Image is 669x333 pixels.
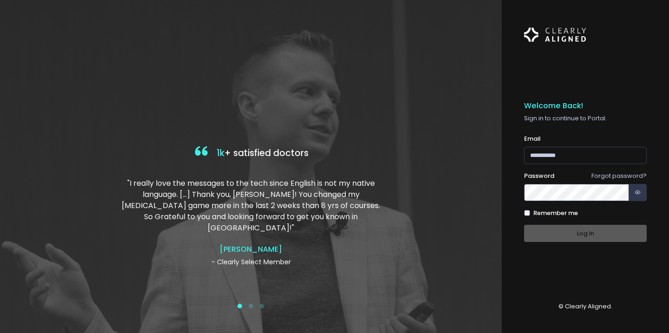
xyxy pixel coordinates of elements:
[120,178,382,234] p: "I really love the messages to the tech since English is not my native language. […] Thank you, [...
[524,171,554,181] label: Password
[524,302,647,311] p: © Clearly Aligned.
[120,144,382,163] h4: + satisfied doctors
[524,134,541,144] label: Email
[591,171,647,180] a: Forgot password?
[524,101,647,111] h5: Welcome Back!
[216,147,224,159] span: 1k
[120,257,382,267] p: - Clearly Select Member
[533,209,578,218] label: Remember me
[120,245,382,254] h4: [PERSON_NAME]
[524,22,586,47] img: Logo Horizontal
[524,114,647,123] p: Sign in to continue to Portal.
